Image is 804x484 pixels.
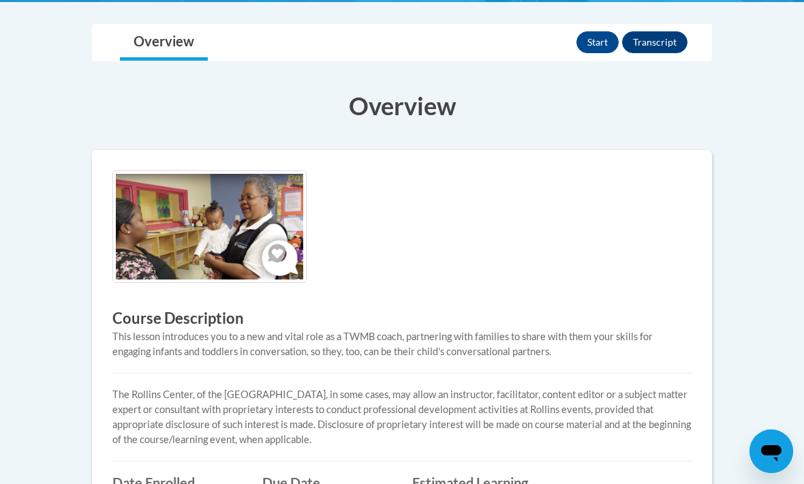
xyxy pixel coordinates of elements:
[92,89,712,123] h3: Overview
[112,387,692,447] p: The Rollins Center, of the [GEOGRAPHIC_DATA], in some cases, may allow an instructor, facilitator...
[749,429,793,473] iframe: Button to launch messaging window
[112,170,307,283] img: Course logo image
[112,329,692,359] div: This lesson introduces you to a new and vital role as a TWMB coach, partnering with families to s...
[112,308,692,329] h3: Course Description
[576,31,619,53] button: Start
[622,31,687,53] button: Transcript
[120,25,208,61] a: Overview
